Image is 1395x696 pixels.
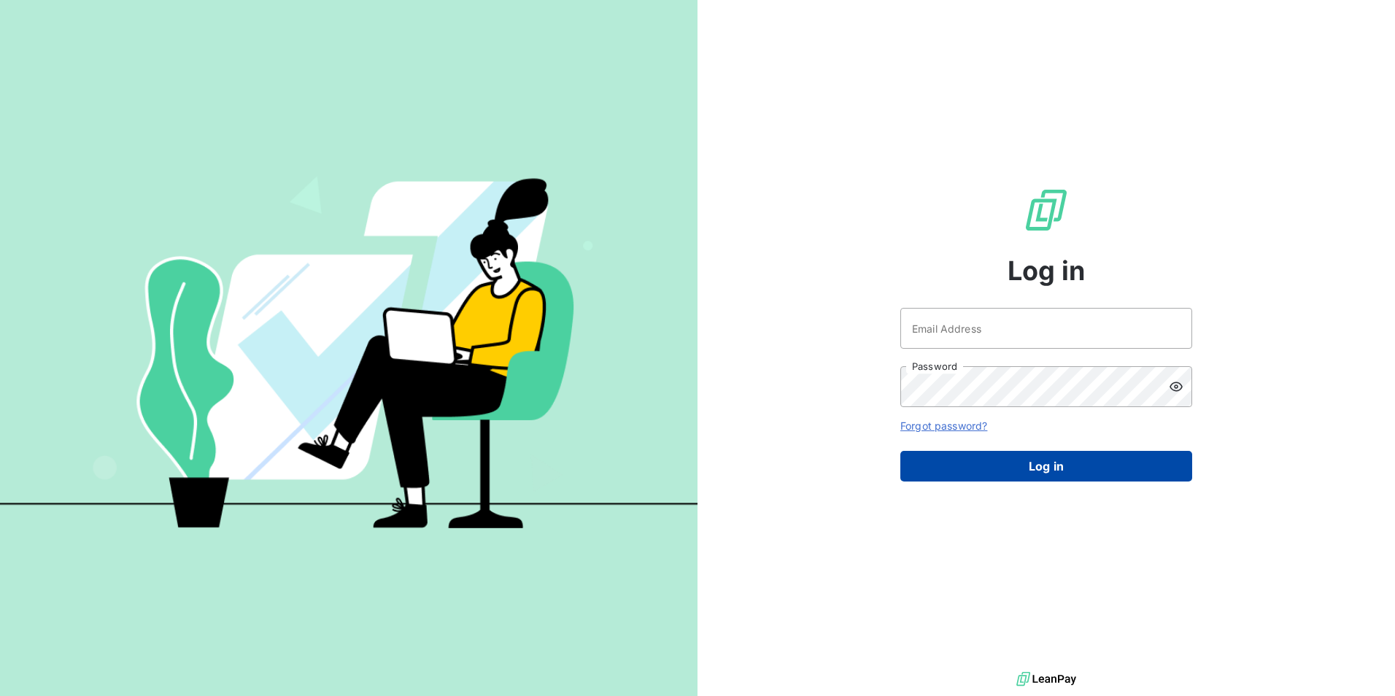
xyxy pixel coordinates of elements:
[1023,187,1070,233] img: LeanPay Logo
[1008,251,1086,290] span: Log in
[900,308,1192,349] input: placeholder
[900,419,987,432] a: Forgot password?
[900,451,1192,482] button: Log in
[1016,668,1076,690] img: logo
